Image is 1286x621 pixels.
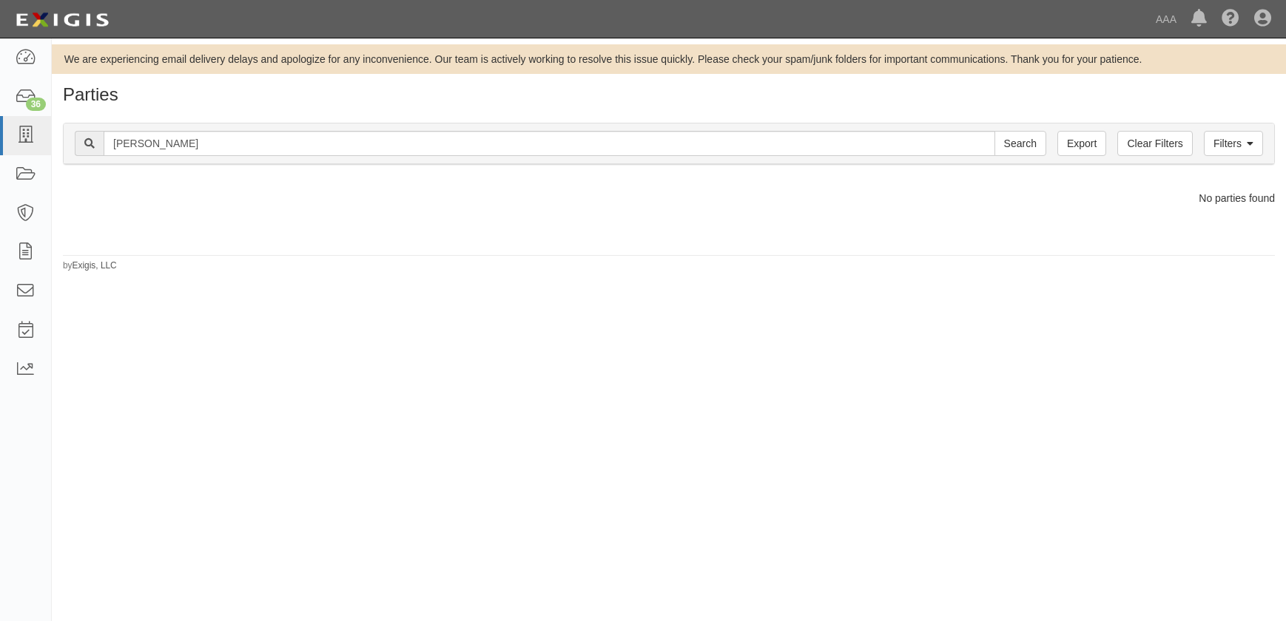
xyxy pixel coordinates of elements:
[11,7,113,33] img: logo-5460c22ac91f19d4615b14bd174203de0afe785f0fc80cf4dbbc73dc1793850b.png
[1222,10,1239,28] i: Help Center - Complianz
[73,260,117,271] a: Exigis, LLC
[1057,131,1106,156] a: Export
[63,85,1275,104] h1: Parties
[63,259,117,272] small: by
[52,191,1286,206] div: No parties found
[1117,131,1192,156] a: Clear Filters
[26,98,46,111] div: 36
[994,131,1046,156] input: Search
[52,52,1286,67] div: We are experiencing email delivery delays and apologize for any inconvenience. Our team is active...
[104,131,995,156] input: Search
[1204,131,1263,156] a: Filters
[1148,4,1184,34] a: AAA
